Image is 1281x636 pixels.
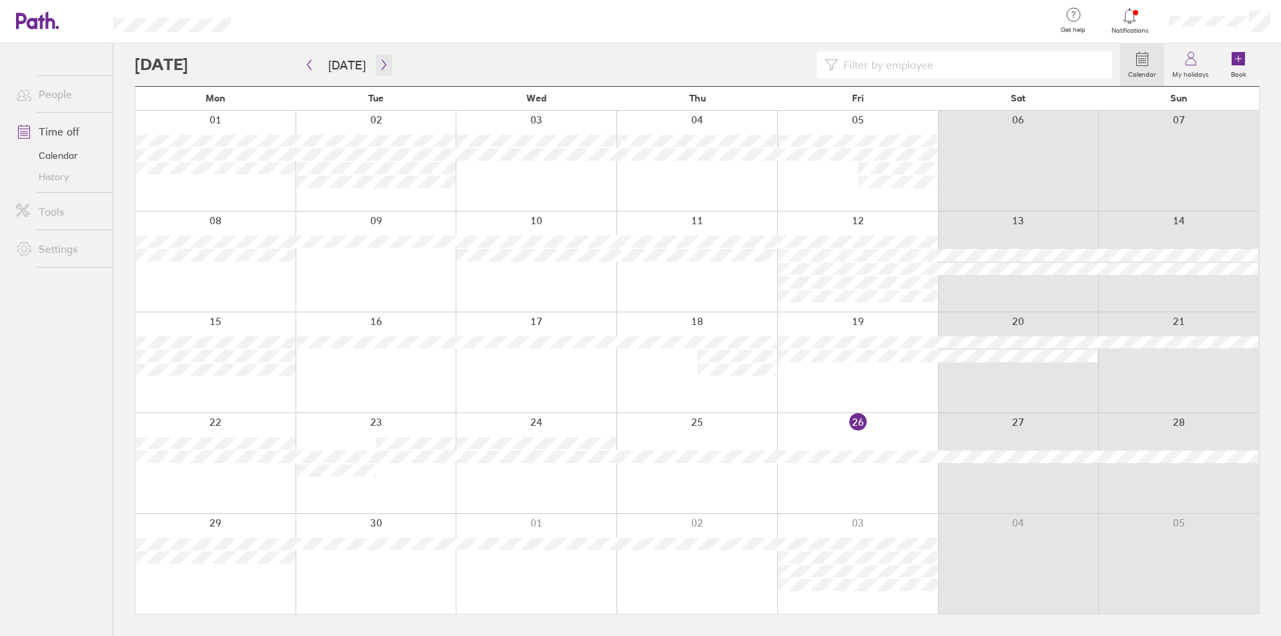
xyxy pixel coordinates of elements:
[1217,43,1260,86] a: Book
[5,145,113,166] a: Calendar
[1164,43,1217,86] a: My holidays
[1170,93,1188,103] span: Sun
[5,236,113,262] a: Settings
[1164,67,1217,79] label: My holidays
[5,81,113,107] a: People
[1051,26,1095,34] span: Get help
[5,166,113,188] a: History
[689,93,706,103] span: Thu
[368,93,384,103] span: Tue
[1223,67,1254,79] label: Book
[1120,67,1164,79] label: Calendar
[1011,93,1025,103] span: Sat
[318,54,376,76] button: [DATE]
[5,118,113,145] a: Time off
[1108,27,1152,35] span: Notifications
[1108,7,1152,35] a: Notifications
[205,93,226,103] span: Mon
[526,93,546,103] span: Wed
[852,93,864,103] span: Fri
[838,52,1104,77] input: Filter by employee
[5,198,113,225] a: Tools
[1120,43,1164,86] a: Calendar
